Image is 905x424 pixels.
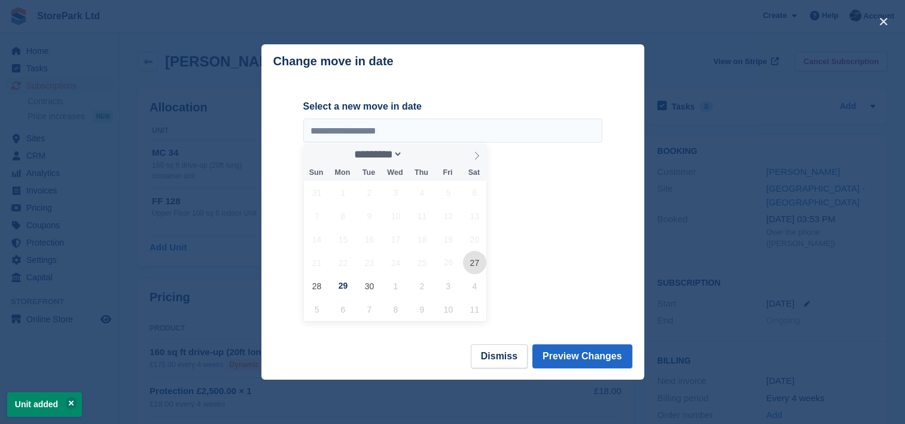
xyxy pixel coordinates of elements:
span: September 16, 2025 [358,228,381,251]
span: October 3, 2025 [437,274,460,298]
span: September 28, 2025 [305,274,328,298]
span: September 12, 2025 [437,204,460,228]
button: Preview Changes [532,344,632,368]
span: September 30, 2025 [358,274,381,298]
span: September 27, 2025 [463,251,486,274]
select: Month [350,148,403,160]
span: Wed [382,169,408,177]
span: September 25, 2025 [410,251,434,274]
span: September 6, 2025 [463,181,486,204]
span: September 4, 2025 [410,181,434,204]
span: October 11, 2025 [463,298,486,321]
p: Change move in date [273,54,394,68]
span: Sat [461,169,487,177]
span: October 8, 2025 [384,298,407,321]
span: October 9, 2025 [410,298,434,321]
span: September 7, 2025 [305,204,328,228]
span: Mon [329,169,355,177]
span: September 11, 2025 [410,204,434,228]
span: September 15, 2025 [331,228,355,251]
span: October 4, 2025 [463,274,486,298]
span: September 2, 2025 [358,181,381,204]
span: September 19, 2025 [437,228,460,251]
span: August 31, 2025 [305,181,328,204]
button: Dismiss [471,344,528,368]
span: September 17, 2025 [384,228,407,251]
span: October 7, 2025 [358,298,381,321]
span: September 23, 2025 [358,251,381,274]
span: September 21, 2025 [305,251,328,274]
span: September 18, 2025 [410,228,434,251]
span: September 5, 2025 [437,181,460,204]
span: October 5, 2025 [305,298,328,321]
span: September 26, 2025 [437,251,460,274]
button: close [874,12,893,31]
span: September 10, 2025 [384,204,407,228]
span: Sun [303,169,330,177]
span: September 20, 2025 [463,228,486,251]
span: Tue [355,169,382,177]
span: September 24, 2025 [384,251,407,274]
span: September 13, 2025 [463,204,486,228]
span: September 14, 2025 [305,228,328,251]
span: September 1, 2025 [331,181,355,204]
span: September 3, 2025 [384,181,407,204]
span: October 1, 2025 [384,274,407,298]
span: Thu [408,169,434,177]
span: October 6, 2025 [331,298,355,321]
span: October 10, 2025 [437,298,460,321]
input: Year [403,148,440,160]
span: September 29, 2025 [331,274,355,298]
span: October 2, 2025 [410,274,434,298]
span: September 22, 2025 [331,251,355,274]
span: Fri [434,169,461,177]
label: Select a new move in date [303,99,602,114]
span: September 8, 2025 [331,204,355,228]
span: September 9, 2025 [358,204,381,228]
p: Unit added [7,392,82,417]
